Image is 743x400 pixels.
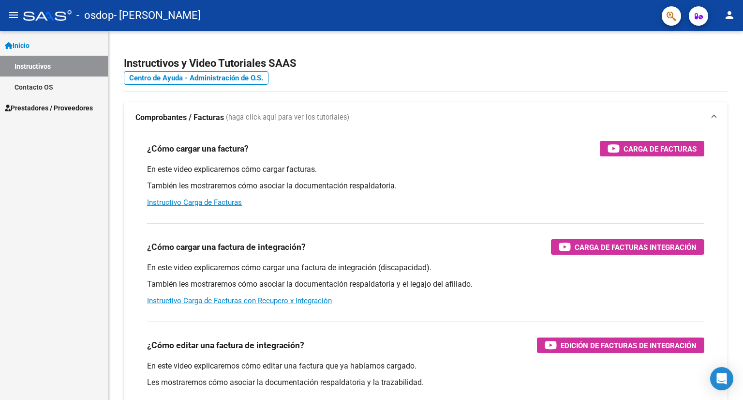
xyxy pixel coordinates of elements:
[724,9,735,21] mat-icon: person
[135,112,224,123] strong: Comprobantes / Facturas
[5,103,93,113] span: Prestadores / Proveedores
[147,338,304,352] h3: ¿Cómo editar una factura de integración?
[8,9,19,21] mat-icon: menu
[600,141,704,156] button: Carga de Facturas
[561,339,697,352] span: Edición de Facturas de integración
[124,54,728,73] h2: Instructivos y Video Tutoriales SAAS
[147,181,704,191] p: También les mostraremos cómo asociar la documentación respaldatoria.
[76,5,114,26] span: - osdop
[124,71,268,85] a: Centro de Ayuda - Administración de O.S.
[551,239,704,255] button: Carga de Facturas Integración
[147,142,249,155] h3: ¿Cómo cargar una factura?
[147,361,704,371] p: En este video explicaremos cómo editar una factura que ya habíamos cargado.
[147,198,242,207] a: Instructivo Carga de Facturas
[124,102,728,133] mat-expansion-panel-header: Comprobantes / Facturas (haga click aquí para ver los tutoriales)
[114,5,201,26] span: - [PERSON_NAME]
[537,338,704,353] button: Edición de Facturas de integración
[5,40,30,51] span: Inicio
[147,262,704,273] p: En este video explicaremos cómo cargar una factura de integración (discapacidad).
[147,164,704,175] p: En este video explicaremos cómo cargar facturas.
[624,143,697,155] span: Carga de Facturas
[147,296,332,305] a: Instructivo Carga de Facturas con Recupero x Integración
[575,241,697,253] span: Carga de Facturas Integración
[147,377,704,388] p: Les mostraremos cómo asociar la documentación respaldatoria y la trazabilidad.
[147,279,704,290] p: También les mostraremos cómo asociar la documentación respaldatoria y el legajo del afiliado.
[147,240,306,254] h3: ¿Cómo cargar una factura de integración?
[226,112,349,123] span: (haga click aquí para ver los tutoriales)
[710,367,733,390] div: Open Intercom Messenger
